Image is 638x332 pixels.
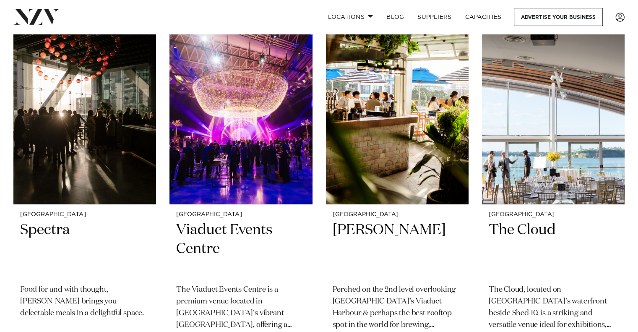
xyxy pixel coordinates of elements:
[321,8,380,26] a: Locations
[176,212,305,218] small: [GEOGRAPHIC_DATA]
[176,284,305,331] p: The Viaduct Events Centre is a premium venue located in [GEOGRAPHIC_DATA]’s vibrant [GEOGRAPHIC_D...
[514,8,603,26] a: Advertise your business
[333,221,462,277] h2: [PERSON_NAME]
[20,221,149,277] h2: Spectra
[489,221,618,277] h2: The Cloud
[20,212,149,218] small: [GEOGRAPHIC_DATA]
[489,284,618,331] p: The Cloud, located on [GEOGRAPHIC_DATA]'s waterfront beside Shed 10, is a striking and versatile ...
[20,284,149,319] p: Food for and with thought, [PERSON_NAME] brings you delectable meals in a delightful space.
[380,8,411,26] a: BLOG
[333,284,462,331] p: Perched on the 2nd level overlooking [GEOGRAPHIC_DATA]’s Viaduct Harbour & perhaps the best rooft...
[176,221,305,277] h2: Viaduct Events Centre
[333,212,462,218] small: [GEOGRAPHIC_DATA]
[489,212,618,218] small: [GEOGRAPHIC_DATA]
[13,9,59,24] img: nzv-logo.png
[411,8,458,26] a: SUPPLIERS
[458,8,508,26] a: Capacities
